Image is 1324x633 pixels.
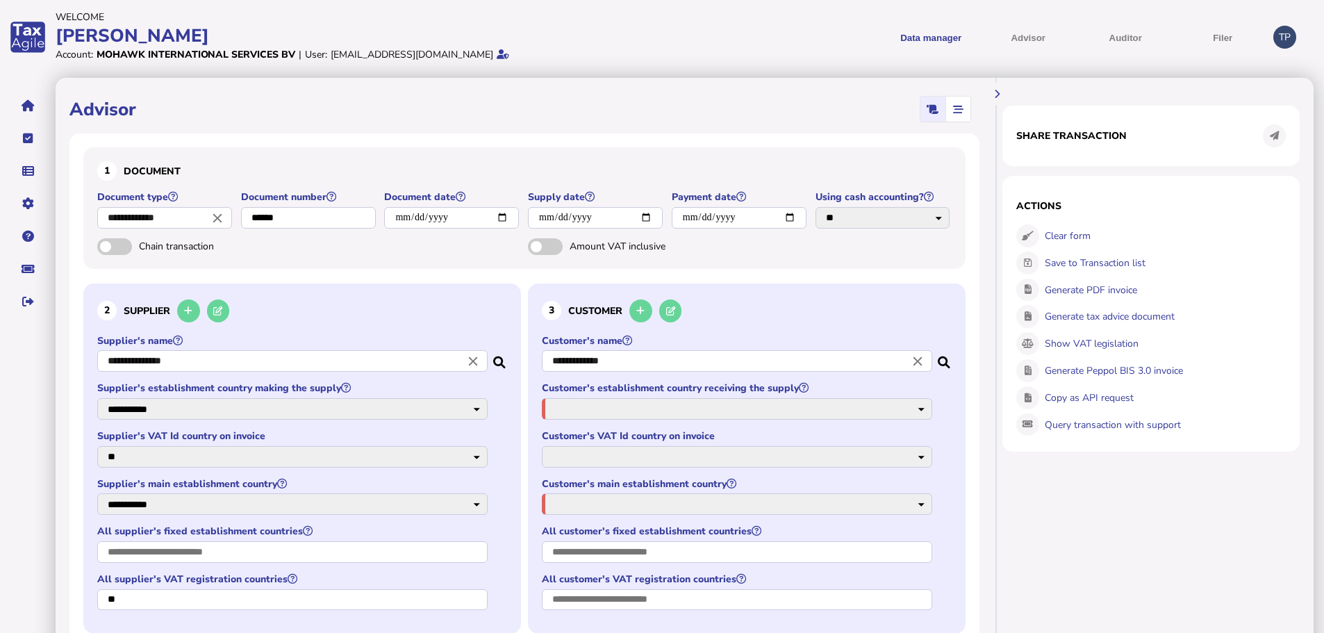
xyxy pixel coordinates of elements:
[542,429,934,443] label: Customer's VAT Id country on invoice
[97,190,234,204] label: Document type
[1016,199,1286,213] h1: Actions
[56,24,658,48] div: [PERSON_NAME]
[97,525,490,538] label: All supplier's fixed establishment countries
[542,301,561,320] div: 3
[207,299,230,322] button: Edit selected supplier in the database
[542,381,934,395] label: Customer's establishment country receiving the supply
[56,48,93,61] div: Account:
[816,190,952,204] label: Using cash accounting?
[13,156,42,186] button: Data manager
[97,429,490,443] label: Supplier's VAT Id country on invoice
[210,210,225,225] i: Close
[542,334,934,347] label: Customer's name
[22,171,34,172] i: Data manager
[384,190,521,204] label: Document date
[13,91,42,120] button: Home
[241,190,378,204] label: Document number
[986,83,1009,106] button: Hide
[945,97,970,122] mat-button-toggle: Stepper view
[97,48,295,61] div: Mohawk International Services BV
[13,254,42,283] button: Raise a support ticket
[97,334,490,347] label: Supplier's name
[528,190,665,204] label: Supply date
[938,352,952,363] i: Search for a dummy customer
[331,48,493,61] div: [EMAIL_ADDRESS][DOMAIN_NAME]
[69,97,136,122] h1: Advisor
[920,97,945,122] mat-button-toggle: Classic scrolling page view
[305,48,327,61] div: User:
[1263,124,1286,147] button: Share transaction
[56,10,658,24] div: Welcome
[542,525,934,538] label: All customer's fixed establishment countries
[497,49,509,59] i: Email verified
[542,477,934,491] label: Customer's main establishment country
[1179,20,1266,54] button: Filer
[1273,26,1296,49] div: Profile settings
[13,287,42,316] button: Sign out
[542,573,934,586] label: All customer's VAT registration countries
[1016,129,1127,142] h1: Share transaction
[139,240,285,253] span: Chain transaction
[97,381,490,395] label: Supplier's establishment country making the supply
[13,189,42,218] button: Manage settings
[910,354,925,369] i: Close
[97,190,234,238] app-field: Select a document type
[984,20,1072,54] button: Shows a dropdown of VAT Advisor options
[629,299,652,322] button: Add a new customer to the database
[97,477,490,491] label: Supplier's main establishment country
[1082,20,1169,54] button: Auditor
[542,297,952,324] h3: Customer
[97,573,490,586] label: All supplier's VAT registration countries
[97,301,117,320] div: 2
[97,297,507,324] h3: Supplier
[97,161,952,181] h3: Document
[97,161,117,181] div: 1
[887,20,975,54] button: Shows a dropdown of Data manager options
[13,222,42,251] button: Help pages
[13,124,42,153] button: Tasks
[570,240,715,253] span: Amount VAT inclusive
[299,48,301,61] div: |
[177,299,200,322] button: Add a new supplier to the database
[665,20,1267,54] menu: navigate products
[465,354,481,369] i: Close
[659,299,682,322] button: Edit selected customer in the database
[493,352,507,363] i: Search for a dummy seller
[672,190,809,204] label: Payment date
